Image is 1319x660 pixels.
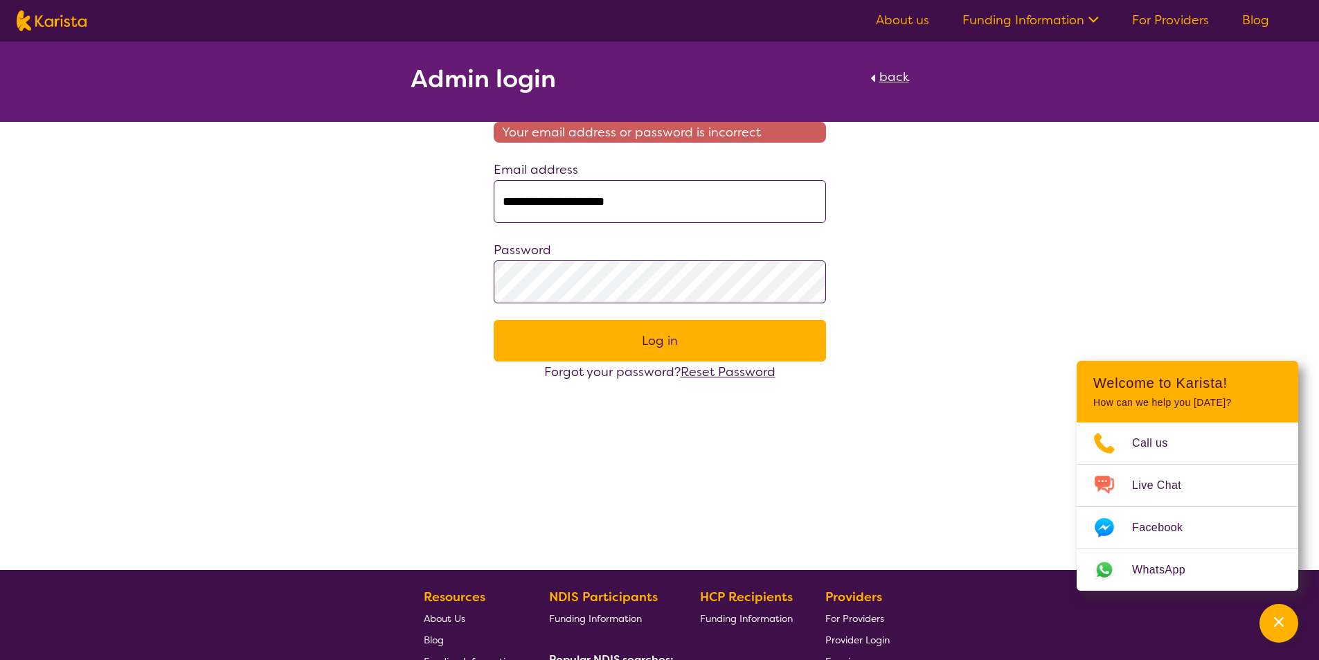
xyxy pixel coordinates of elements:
h2: Welcome to Karista! [1093,375,1282,391]
b: Resources [424,589,485,605]
label: Email address [494,161,578,178]
p: How can we help you [DATE]? [1093,397,1282,409]
span: WhatsApp [1132,560,1202,580]
button: Channel Menu [1259,604,1298,643]
span: Call us [1132,433,1185,454]
span: About Us [424,612,465,625]
a: Funding Information [549,607,668,629]
span: Facebook [1132,517,1199,538]
a: Reset Password [681,364,775,380]
b: Providers [825,589,882,605]
a: About us [876,12,929,28]
a: back [867,66,909,97]
span: Provider Login [825,634,890,646]
label: Password [494,242,551,258]
div: Forgot your password? [494,362,826,382]
ul: Choose channel [1077,422,1298,591]
h2: Admin login [411,66,556,91]
a: Funding Information [700,607,793,629]
span: Funding Information [700,612,793,625]
a: Blog [424,629,517,650]
span: Funding Information [549,612,642,625]
span: Live Chat [1132,475,1198,496]
a: Provider Login [825,629,890,650]
a: Funding Information [962,12,1099,28]
a: For Providers [1132,12,1209,28]
a: About Us [424,607,517,629]
span: Blog [424,634,444,646]
img: Karista logo [17,10,87,31]
b: NDIS Participants [549,589,658,605]
span: For Providers [825,612,884,625]
span: back [879,69,909,85]
a: For Providers [825,607,890,629]
button: Log in [494,320,826,362]
div: Channel Menu [1077,361,1298,591]
a: Blog [1242,12,1269,28]
a: Web link opens in a new tab. [1077,549,1298,591]
span: Your email address or password is incorrect [494,122,826,143]
b: HCP Recipients [700,589,793,605]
